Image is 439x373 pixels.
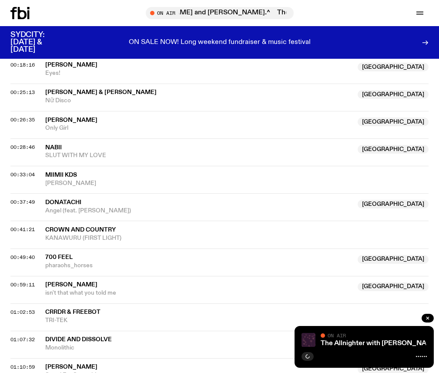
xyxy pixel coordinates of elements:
[10,89,35,96] span: 00:25:13
[45,289,352,297] span: isn't that what you told me
[10,337,35,342] button: 01:07:32
[10,255,35,260] button: 00:49:40
[358,90,429,99] span: [GEOGRAPHIC_DATA]
[358,63,429,71] span: [GEOGRAPHIC_DATA]
[45,151,352,160] span: SLUT WITH MY LOVE
[45,62,97,68] span: [PERSON_NAME]
[10,281,35,288] span: 00:59:11
[10,116,35,123] span: 00:26:35
[129,39,311,47] p: ON SALE NOW! Long weekend fundraiser & music festival
[10,310,35,315] button: 01:02:53
[10,172,35,177] button: 00:33:04
[45,234,429,242] span: KANAWURU (FIRST LIGHT)
[358,145,429,154] span: [GEOGRAPHIC_DATA]
[45,69,352,77] span: Eyes!
[45,254,73,260] span: 700 Feel
[328,333,346,338] span: On Air
[45,144,62,151] span: nabii
[10,226,35,233] span: 00:41:21
[45,262,352,270] span: pharaohs_horses
[10,144,35,151] span: 00:28:46
[45,117,97,123] span: [PERSON_NAME]
[10,200,35,205] button: 00:37:49
[45,124,352,132] span: Only Girl
[10,227,35,232] button: 00:41:21
[45,336,112,343] span: Divide And Dissolve
[45,172,77,178] span: Miimii KDS
[358,118,429,126] span: [GEOGRAPHIC_DATA]
[45,344,352,352] span: Monolithic
[45,316,429,325] span: TRI-TEK
[45,199,81,205] span: Donatachi
[10,171,35,178] span: 00:33:04
[10,363,35,370] span: 01:10:59
[10,336,35,343] span: 01:07:32
[10,31,66,54] h3: SYDCITY: [DATE] & [DATE]
[10,145,35,150] button: 00:28:46
[10,282,35,287] button: 00:59:11
[45,227,116,233] span: Crown and Country
[10,90,35,95] button: 00:25:13
[10,61,35,68] span: 00:18:16
[358,255,429,264] span: [GEOGRAPHIC_DATA]
[358,282,429,291] span: [GEOGRAPHIC_DATA]
[45,179,429,188] span: [PERSON_NAME]
[45,309,101,315] span: CRRDR & FREEBOT
[45,282,97,288] span: [PERSON_NAME]
[10,254,35,261] span: 00:49:40
[10,309,35,316] span: 01:02:53
[358,200,429,208] span: [GEOGRAPHIC_DATA]
[10,63,35,67] button: 00:18:16
[45,89,157,95] span: [PERSON_NAME] & [PERSON_NAME]
[10,365,35,370] button: 01:10:59
[146,7,294,19] button: On AirThe Allnighter with [PERSON_NAME] and [PERSON_NAME].^The Allnighter with [PERSON_NAME] and ...
[10,198,35,205] span: 00:37:49
[45,364,97,370] span: [PERSON_NAME]
[10,118,35,122] button: 00:26:35
[45,207,352,215] span: Angel (feat. [PERSON_NAME])
[45,97,352,105] span: Nữ Disco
